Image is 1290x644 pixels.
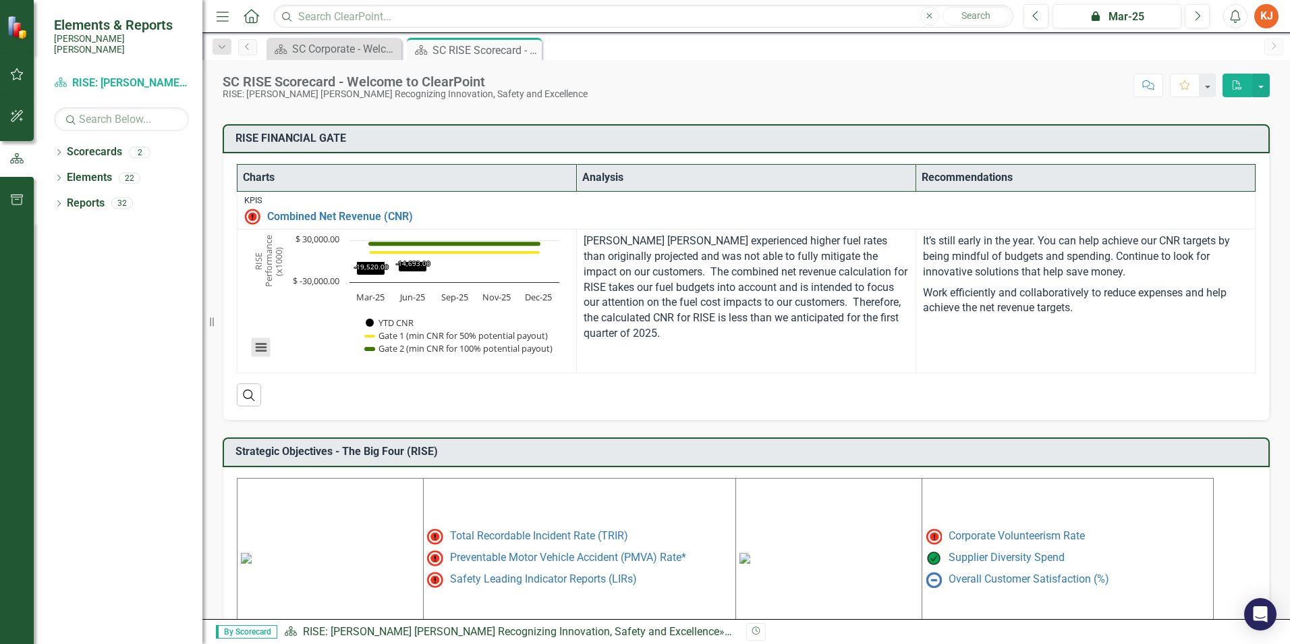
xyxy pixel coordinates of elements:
button: Mar-25 [1053,4,1181,28]
img: mceclip0%20v11.png [241,553,252,564]
small: [PERSON_NAME] [PERSON_NAME] [54,33,189,55]
a: SC Corporate - Welcome to ClearPoint [270,41,398,57]
img: Not Meeting Target [244,209,260,225]
div: SC RISE Scorecard - Welcome to ClearPoint [432,42,538,59]
text: Nov-25 [482,291,511,303]
span: Search [961,10,990,21]
text: -19,520.00 [354,262,389,271]
img: Not Meeting Target [427,572,443,588]
div: Chart. Highcharts interactive chart. [244,234,569,369]
button: Search [943,7,1010,26]
button: KJ [1254,4,1279,28]
p: It’s still early in the year. You can help achieve our CNR targets by being mindful of budgets an... [923,234,1248,283]
div: Open Intercom Messenger [1244,598,1277,630]
a: Supplier Diversity Spend [949,551,1065,564]
div: 2 [129,146,150,158]
h3: RISE FINANCIAL GATE [235,132,1262,144]
a: Overall Customer Satisfaction (%) [949,572,1109,585]
a: Combined Net Revenue (CNR) [267,211,1248,223]
button: Show Gate 1 (min CNR for 50% potential payout) [366,329,549,342]
input: Search Below... [54,107,189,131]
a: Preventable Motor Vehicle Accident (PMVA) Rate* [450,551,686,564]
text: Jun-25 [399,291,425,303]
g: Gate 1 (min CNR for 50% potential payout), series 2 of 3. Line with 5 data points. [368,250,541,255]
div: » [284,624,736,640]
a: RISE: [PERSON_NAME] [PERSON_NAME] Recognizing Innovation, Safety and Excellence [303,625,719,638]
img: Not Meeting Target [427,550,443,566]
text: Dec-25 [525,291,552,303]
div: RISE: [PERSON_NAME] [PERSON_NAME] Recognizing Innovation, Safety and Excellence [223,89,588,99]
a: Safety Leading Indicator Reports (LIRs) [450,572,637,585]
text: $ -30,000.00 [293,275,339,287]
text: Mar-25 [356,291,385,303]
text: Sep-25 [441,291,468,303]
span: By Scorecard [216,625,277,639]
span: Elements & Reports [54,17,189,33]
img: Below MIN Target [926,529,942,545]
div: SC RISE Scorecard - Welcome to ClearPoint [223,74,588,89]
img: No Information [926,572,942,588]
svg: Interactive chart [244,234,566,369]
img: On Target [926,550,942,566]
text: $ 30,000.00 [296,233,339,245]
div: SC Corporate - Welcome to ClearPoint [292,41,398,57]
p: Work efficiently and collaboratively to reduce expenses and help achieve the net revenue targets. [923,283,1248,317]
button: Show YTD CNR [366,317,415,329]
input: Search ClearPoint... [273,5,1013,28]
div: 32 [111,198,133,209]
g: Gate 2 (min CNR for 100% potential payout), series 3 of 3. Line with 5 data points. [368,241,541,246]
text: RISE Performance (x1000) [252,236,285,288]
h3: Strategic Objectives - The Big Four (RISE) [235,446,1262,458]
div: 22 [119,172,140,184]
div: KPIs [244,196,1248,205]
a: Total Recordable Incident Rate (TRIR) [450,529,628,542]
a: Scorecards [67,144,122,160]
img: mceclip4%20v2.png [739,553,750,564]
path: Jun-25, -14,693. YTD CNR . [399,262,427,272]
img: ClearPoint Strategy [7,16,30,39]
path: Mar-25, -19,520. YTD CNR . [357,262,385,275]
button: View chart menu, Chart [252,338,271,357]
button: Show Gate 2 (min CNR for 100% potential payout) [366,342,554,354]
a: RISE: [PERSON_NAME] [PERSON_NAME] Recognizing Innovation, Safety and Excellence [54,76,189,91]
a: Corporate Volunteerism Rate [949,529,1085,542]
a: Elements [67,170,112,186]
div: Mar-25 [1057,9,1177,25]
span: [PERSON_NAME] [PERSON_NAME] experienced higher fuel rates than originally projected and was not a... [584,234,907,340]
a: Reports [67,196,105,211]
img: Above MAX Target [427,529,443,545]
text: -14,693.00 [396,259,430,268]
